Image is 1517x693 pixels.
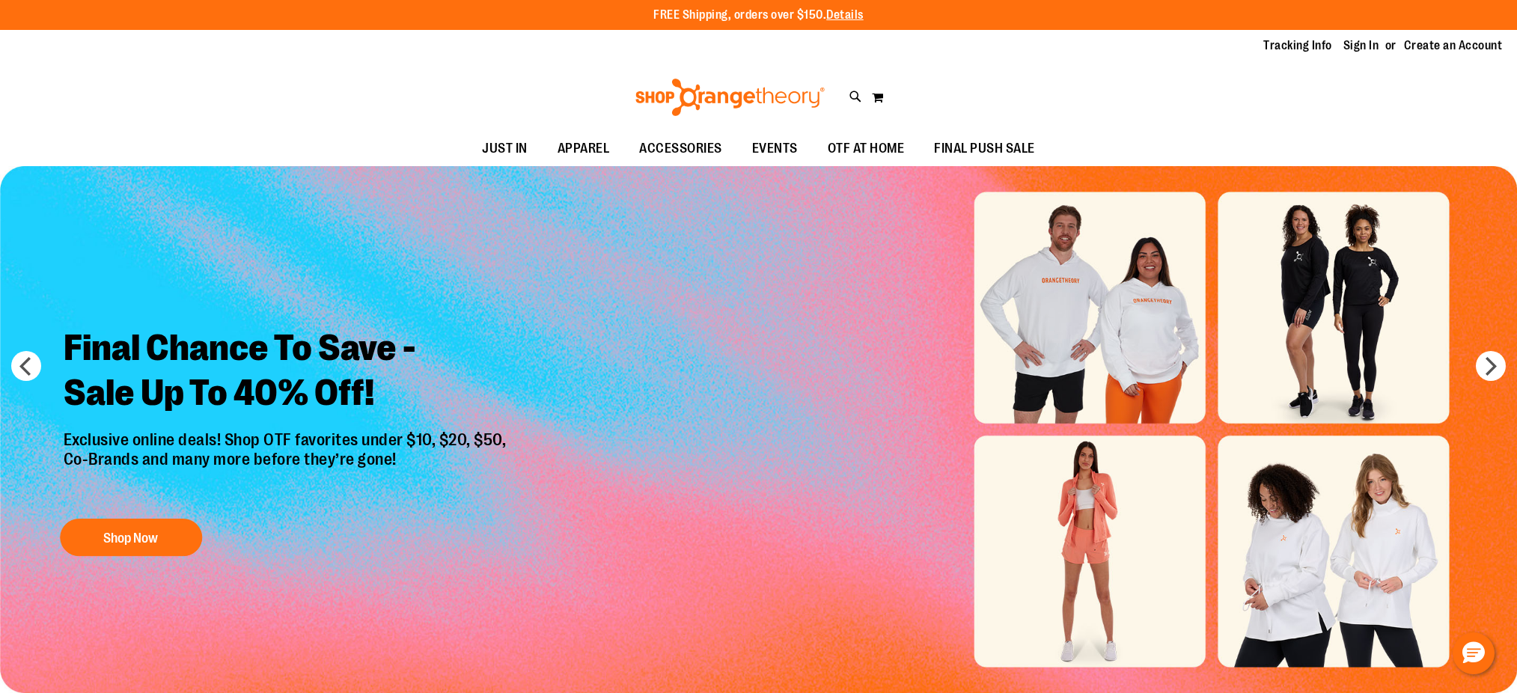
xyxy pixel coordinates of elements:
button: Hello, have a question? Let’s chat. [1453,632,1495,674]
span: FINAL PUSH SALE [934,132,1035,165]
a: FINAL PUSH SALE [919,132,1050,166]
button: next [1476,351,1506,381]
a: ACCESSORIES [624,132,737,166]
a: APPAREL [543,132,625,166]
span: APPAREL [558,132,610,165]
img: Shop Orangetheory [633,79,827,116]
p: Exclusive online deals! Shop OTF favorites under $10, $20, $50, Co-Brands and many more before th... [52,430,522,504]
a: Sign In [1343,37,1379,54]
a: Details [826,8,864,22]
a: OTF AT HOME [813,132,920,166]
button: prev [11,351,41,381]
a: EVENTS [737,132,813,166]
a: Create an Account [1404,37,1503,54]
p: FREE Shipping, orders over $150. [653,7,864,24]
a: Tracking Info [1263,37,1332,54]
span: EVENTS [752,132,798,165]
h2: Final Chance To Save - Sale Up To 40% Off! [52,314,522,430]
span: JUST IN [482,132,528,165]
a: Final Chance To Save -Sale Up To 40% Off! Exclusive online deals! Shop OTF favorites under $10, $... [52,314,522,564]
span: OTF AT HOME [828,132,905,165]
span: ACCESSORIES [639,132,722,165]
button: Shop Now [60,519,202,556]
a: JUST IN [467,132,543,166]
